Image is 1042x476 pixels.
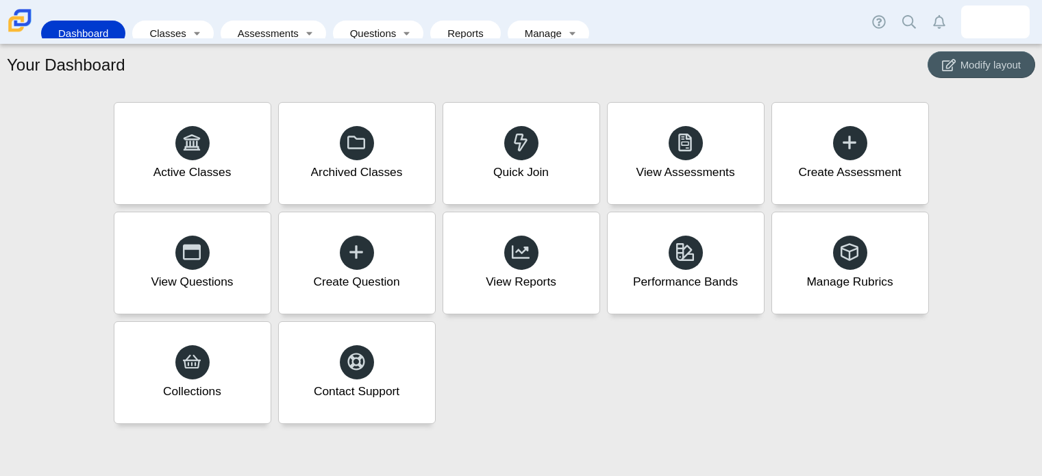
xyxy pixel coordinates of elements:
img: Carmen School of Science & Technology [5,6,34,35]
a: Contact Support [278,321,436,424]
a: View Questions [114,212,271,314]
a: View Reports [443,212,600,314]
div: View Reports [486,273,556,290]
div: Performance Bands [633,273,738,290]
div: View Questions [151,273,233,290]
span: Modify layout [960,59,1021,71]
a: Toggle expanded [300,21,319,46]
a: Toggle expanded [563,21,582,46]
a: Assessments [227,21,300,46]
a: Performance Bands [607,212,765,314]
a: Classes [139,21,187,46]
a: Dashboard [48,21,119,46]
a: Toggle expanded [397,21,417,46]
a: Collections [114,321,271,424]
a: Create Question [278,212,436,314]
img: martha.addo-preko.yyKIqf [984,11,1006,33]
a: Archived Classes [278,102,436,205]
div: Create Assessment [798,164,901,181]
a: Manage [514,21,563,46]
a: Active Classes [114,102,271,205]
a: martha.addo-preko.yyKIqf [961,5,1030,38]
h1: Your Dashboard [7,53,125,77]
a: Create Assessment [771,102,929,205]
div: Active Classes [153,164,232,181]
button: Modify layout [928,51,1035,78]
a: Alerts [924,7,954,37]
a: Reports [437,21,494,46]
div: Archived Classes [311,164,403,181]
a: Quick Join [443,102,600,205]
a: Manage Rubrics [771,212,929,314]
a: View Assessments [607,102,765,205]
div: View Assessments [636,164,734,181]
div: Collections [163,383,221,400]
div: Quick Join [493,164,549,181]
div: Contact Support [314,383,399,400]
div: Manage Rubrics [806,273,893,290]
div: Create Question [313,273,399,290]
a: Carmen School of Science & Technology [5,25,34,37]
a: Toggle expanded [188,21,207,46]
a: Questions [340,21,397,46]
